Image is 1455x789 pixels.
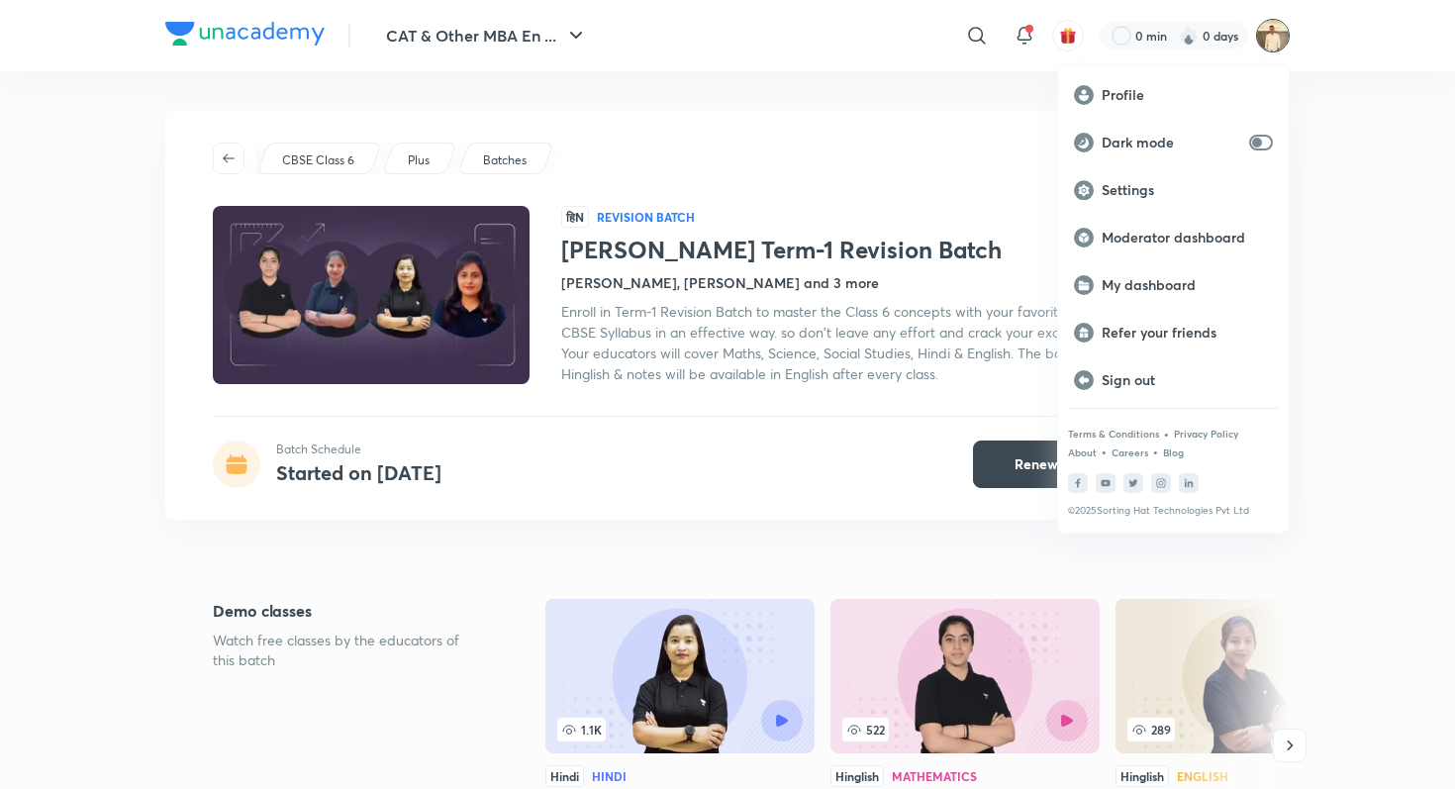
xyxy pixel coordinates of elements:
[1102,324,1273,342] p: Refer your friends
[1102,229,1273,247] p: Moderator dashboard
[1058,309,1289,356] a: Refer your friends
[1102,181,1273,199] p: Settings
[1058,214,1289,261] a: Moderator dashboard
[1102,276,1273,294] p: My dashboard
[1068,505,1279,517] p: © 2025 Sorting Hat Technologies Pvt Ltd
[1068,446,1097,458] a: About
[1101,443,1108,460] div: •
[1163,446,1184,458] a: Blog
[1102,86,1273,104] p: Profile
[1112,446,1148,458] a: Careers
[1174,428,1238,440] a: Privacy Policy
[1058,71,1289,119] a: Profile
[1058,261,1289,309] a: My dashboard
[1068,428,1159,440] a: Terms & Conditions
[1102,134,1241,151] p: Dark mode
[1163,425,1170,443] div: •
[1102,371,1273,389] p: Sign out
[1152,443,1159,460] div: •
[1058,166,1289,214] a: Settings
